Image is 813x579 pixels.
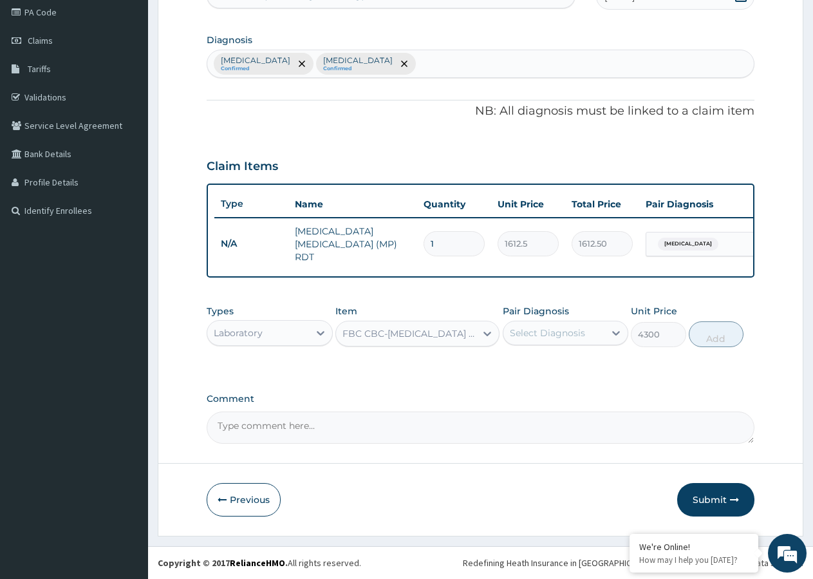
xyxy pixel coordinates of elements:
[342,327,477,340] div: FBC CBC-[MEDICAL_DATA] (HAEMOGRAM) - [BLOOD]
[75,162,178,292] span: We're online!
[207,306,234,317] label: Types
[207,394,754,404] label: Comment
[503,305,569,318] label: Pair Diagnosis
[207,103,754,120] p: NB: All diagnosis must be linked to a claim item
[565,191,639,217] th: Total Price
[148,546,813,579] footer: All rights reserved.
[221,55,290,66] p: [MEDICAL_DATA]
[214,192,288,216] th: Type
[323,55,393,66] p: [MEDICAL_DATA]
[658,238,718,251] span: [MEDICAL_DATA]
[323,66,393,72] small: Confirmed
[207,483,281,517] button: Previous
[335,305,357,318] label: Item
[296,58,308,70] span: remove selection option
[491,191,565,217] th: Unit Price
[24,64,52,97] img: d_794563401_company_1708531726252_794563401
[221,66,290,72] small: Confirmed
[158,557,288,569] strong: Copyright © 2017 .
[6,352,245,397] textarea: Type your message and hit 'Enter'
[639,541,749,553] div: We're Online!
[417,191,491,217] th: Quantity
[211,6,242,37] div: Minimize live chat window
[230,557,285,569] a: RelianceHMO
[689,321,743,347] button: Add
[463,556,803,569] div: Redefining Heath Insurance in [GEOGRAPHIC_DATA] using Telemedicine and Data Science!
[639,555,749,565] p: How may I help you today?
[639,191,781,217] th: Pair Diagnosis
[67,72,216,89] div: Chat with us now
[214,327,263,339] div: Laboratory
[288,218,417,270] td: [MEDICAL_DATA] [MEDICAL_DATA] (MP) RDT
[398,58,410,70] span: remove selection option
[28,63,51,75] span: Tariffs
[28,35,53,46] span: Claims
[207,33,252,46] label: Diagnosis
[631,305,677,318] label: Unit Price
[510,327,585,339] div: Select Diagnosis
[677,483,754,517] button: Submit
[207,160,278,174] h3: Claim Items
[288,191,417,217] th: Name
[214,232,288,256] td: N/A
